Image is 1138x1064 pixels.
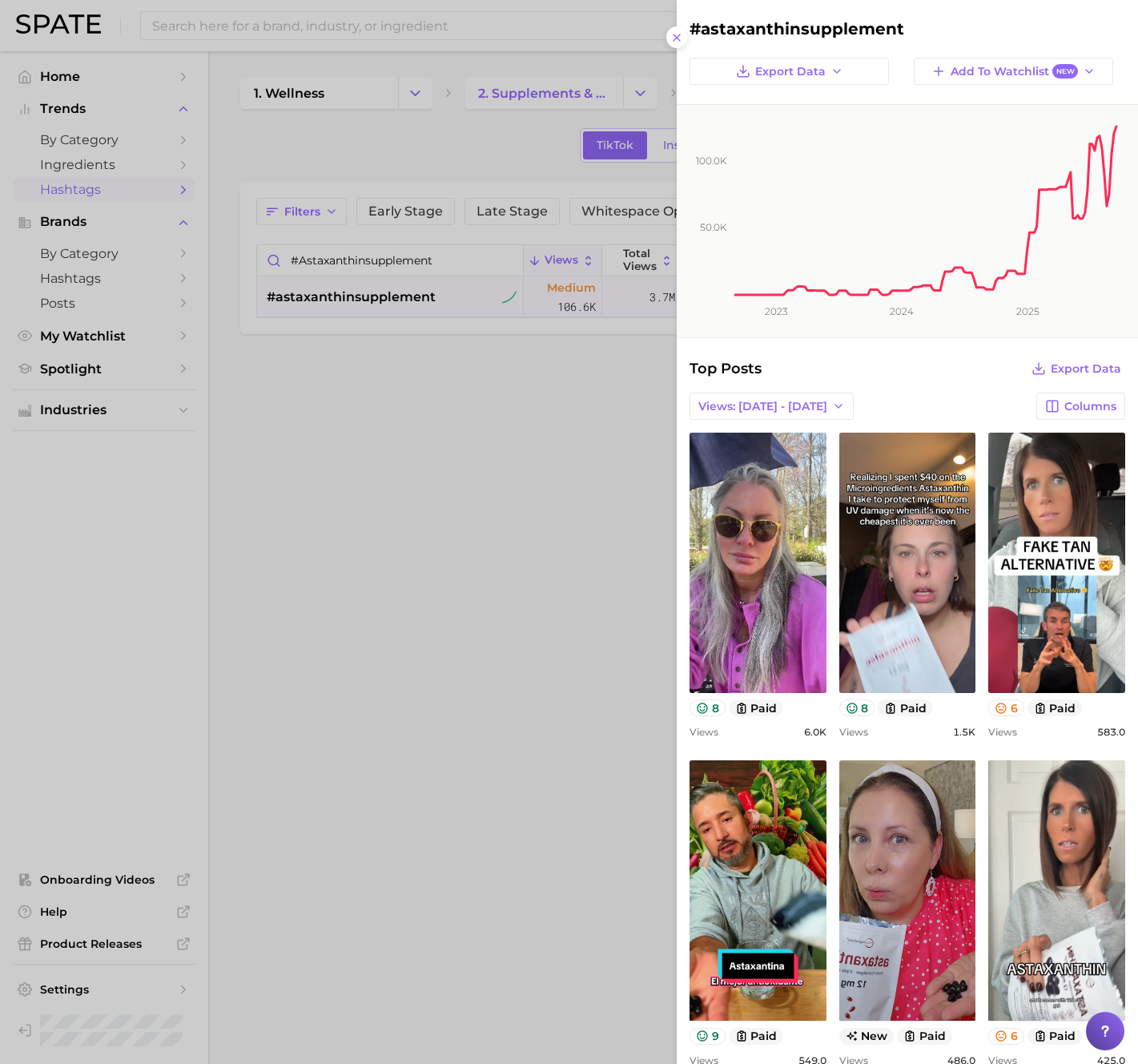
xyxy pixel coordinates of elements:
[1097,726,1125,738] span: 583.0
[765,305,788,317] tspan: 2023
[700,221,727,233] tspan: 50.0k
[1027,357,1125,380] button: Export Data
[1016,305,1039,317] tspan: 2025
[839,726,868,738] span: Views
[696,155,727,167] tspan: 100.0k
[988,726,1017,738] span: Views
[1051,362,1121,376] span: Export Data
[690,699,726,716] button: 8
[690,58,889,85] button: Export Data
[690,357,762,380] span: Top Posts
[988,1028,1024,1045] button: 6
[1064,400,1116,413] span: Columns
[1036,393,1125,420] button: Columns
[729,699,784,716] button: paid
[804,726,826,738] span: 6.0k
[698,400,827,413] span: Views: [DATE] - [DATE]
[690,393,854,420] button: Views: [DATE] - [DATE]
[951,64,1078,79] span: Add to Watchlist
[878,699,933,716] button: paid
[690,19,1125,38] h2: #astaxanthinsupplement
[1027,1028,1083,1045] button: paid
[897,1028,952,1045] button: paid
[755,65,826,79] span: Export Data
[953,726,975,738] span: 1.5k
[1027,699,1083,716] button: paid
[839,699,875,716] button: 8
[1052,64,1078,79] span: New
[914,58,1113,85] button: Add to WatchlistNew
[690,1028,726,1045] button: 9
[988,699,1024,716] button: 6
[890,305,914,317] tspan: 2024
[729,1028,784,1045] button: paid
[690,726,718,738] span: Views
[839,1028,895,1045] span: new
